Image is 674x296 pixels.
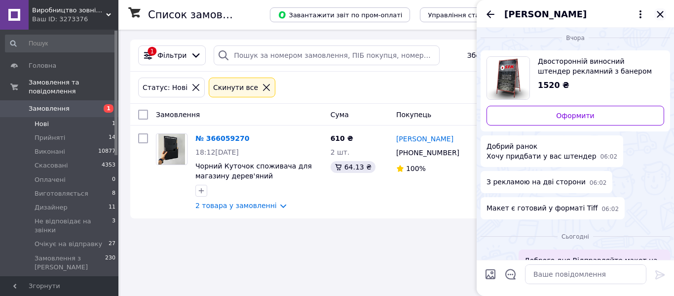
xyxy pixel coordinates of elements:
[485,8,496,20] button: Назад
[601,205,619,213] span: 06:02 11.10.2025
[29,78,118,96] span: Замовлення та повідомлення
[157,50,187,60] span: Фільтри
[109,203,115,212] span: 11
[214,45,440,65] input: Пошук за номером замовлення, ПІБ покупця, номером телефону, Email, номером накладної
[331,111,349,119] span: Cума
[29,61,56,70] span: Головна
[195,202,277,210] a: 2 товара у замовленні
[396,134,453,144] a: [PERSON_NAME]
[195,134,249,142] a: № 366059270
[487,57,529,99] img: 2171289839_w640_h640_dvuhstoronnij-vynosnoj-shtender.jpg
[35,254,105,272] span: Замовлення з [PERSON_NAME]
[29,104,70,113] span: Замовлення
[35,147,65,156] span: Виконані
[396,111,431,119] span: Покупець
[524,255,664,275] span: Доброго дня.Відправляйте макет на пошту.
[35,189,88,198] span: Виготовляється
[487,177,586,187] span: З рекламою на дві сторони
[105,254,115,272] span: 230
[156,133,187,165] a: Фото товару
[600,153,618,161] span: 06:02 11.10.2025
[195,148,239,156] span: 18:12[DATE]
[35,133,65,142] span: Прийняті
[538,56,656,76] span: Двосторонній виносний штендер рекламний з банером А-подібний металевий стійкий
[562,34,589,42] span: Вчора
[487,141,597,161] span: Добрий ранок Хочу придбати у вас штендер
[35,240,102,249] span: Очікує на відправку
[487,56,664,100] a: Переглянути товар
[112,175,115,184] span: 0
[394,146,461,160] div: [PHONE_NUMBER]
[406,165,426,172] span: 100%
[35,175,66,184] span: Оплачені
[35,120,49,128] span: Нові
[158,134,185,165] img: Фото товару
[141,82,189,93] div: Статус: Нові
[654,8,666,20] button: Закрити
[467,50,539,60] span: Збережені фільтри:
[109,240,115,249] span: 27
[148,9,248,21] h1: Список замовлень
[331,161,375,173] div: 64.13 ₴
[481,33,670,42] div: 11.10.2025
[211,82,260,93] div: Cкинути все
[270,7,410,22] button: Завантажити звіт по пром-оплаті
[195,162,312,180] a: Чорний Куточок споживача для магазину дерев'яний
[156,111,200,119] span: Замовлення
[32,6,106,15] span: Виробництво зовнішньої реклами і не тільки
[112,120,115,128] span: 1
[35,203,68,212] span: Дизайнер
[481,231,670,241] div: 12.10.2025
[5,35,116,52] input: Пошук
[504,8,646,21] button: [PERSON_NAME]
[487,203,598,213] span: Макет є готовий у форматі Tiff
[98,147,115,156] span: 10877
[102,161,115,170] span: 4353
[104,104,113,113] span: 1
[504,268,517,281] button: Відкрити шаблони відповідей
[331,134,353,142] span: 610 ₴
[558,233,593,241] span: Сьогодні
[112,189,115,198] span: 8
[487,106,664,126] a: Оформити
[428,11,503,19] span: Управління статусами
[278,10,402,19] span: Завантажити звіт по пром-оплаті
[504,8,587,21] span: [PERSON_NAME]
[590,179,607,187] span: 06:02 11.10.2025
[420,7,511,22] button: Управління статусами
[112,217,115,235] span: 3
[109,133,115,142] span: 14
[35,217,112,235] span: Не відповідає на звінки
[35,161,68,170] span: Скасовані
[538,81,569,90] span: 1520 ₴
[32,15,118,24] div: Ваш ID: 3273376
[331,148,350,156] span: 2 шт.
